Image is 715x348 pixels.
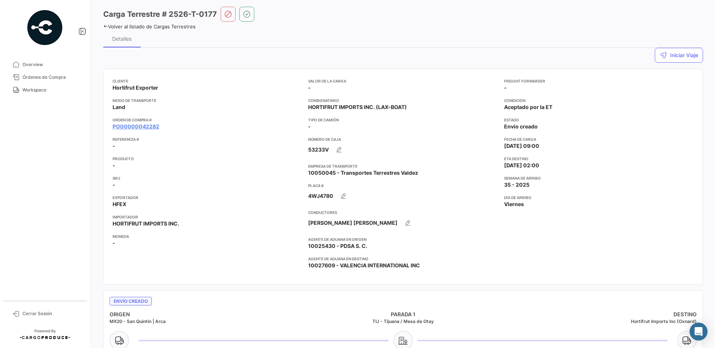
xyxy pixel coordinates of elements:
h5: MX20 - San Quintín | Arca [110,318,305,325]
h3: Carga Terrestre # 2526-T-0177 [103,9,217,19]
span: Workspace [22,87,81,93]
app-card-info-title: Semana de Arribo [504,175,694,181]
h5: TIJ - Tijuana / Mesa de Otay [305,318,501,325]
span: - [308,123,311,130]
h4: ORIGEN [110,311,305,318]
h5: Hortifrut Imports Inc (Oxnard) [501,318,697,325]
app-card-info-title: Referencia # [113,136,302,142]
span: [DATE] 09:00 [504,142,539,150]
span: - [308,84,311,91]
span: 4WJ4780 [308,192,333,200]
span: - [113,181,115,189]
app-card-info-title: Conductores [308,209,498,215]
h4: DESTINO [501,311,697,318]
app-card-info-title: Valor de la Carga [308,78,498,84]
app-card-info-title: Cliente [113,78,302,84]
a: Overview [6,58,84,71]
span: 53233V [308,146,329,153]
app-card-info-title: Agente de Aduana en Destino [308,256,498,262]
span: - [113,239,115,247]
span: [PERSON_NAME] [PERSON_NAME] [308,219,398,227]
span: Viernes [504,201,524,208]
span: Envío creado [110,297,152,305]
app-card-info-title: Moneda [113,233,302,239]
span: HORTIFRUT IMPORTS INC. [113,220,179,227]
span: 35 - 2025 [504,181,530,189]
app-card-info-title: Fecha de carga [504,136,694,142]
span: - [113,142,115,150]
span: - [504,84,507,91]
a: Workspace [6,84,84,96]
app-card-info-title: Empresa de Transporte [308,163,498,169]
app-card-info-title: Condición [504,97,694,103]
app-card-info-title: Número de Caja [308,136,498,142]
app-card-info-title: Consignatario [308,97,498,103]
span: - [113,162,115,169]
span: Cerrar Sesión [22,310,81,317]
button: Iniciar Viaje [655,48,703,63]
app-card-info-title: Producto [113,156,302,162]
app-card-info-title: Placa # [308,183,498,189]
app-card-info-title: Día de Arribo [504,195,694,201]
app-card-info-title: Estado [504,117,694,123]
span: Hortifrut Exporter [113,84,158,91]
app-card-info-title: Importador [113,214,302,220]
div: Detalles [112,35,132,42]
span: Overview [22,61,81,68]
span: Aceptado por la ET [504,103,552,111]
span: HORTIFRUT IMPORTS INC. (LAX-BOAT) [308,103,407,111]
app-card-info-title: Orden de Compra # [113,117,302,123]
app-card-info-title: Modo de Transporte [113,97,302,103]
div: Abrir Intercom Messenger [690,323,708,341]
app-card-info-title: Agente de Aduana en Origen [308,236,498,242]
span: 10050045 - Transportes Terrestres Valdez [308,169,418,177]
h4: PARADA 1 [305,311,501,318]
span: [DATE] 02:00 [504,162,539,169]
span: 10025430 - PDSA S. C. [308,242,367,250]
a: Volver al listado de Cargas Terrestres [103,24,196,29]
span: Órdenes de Compra [22,74,81,81]
span: HFEX [113,201,126,208]
img: powered-by.png [26,9,64,46]
a: PO00000042282 [113,123,159,130]
app-card-info-title: ETA Destino [504,156,694,162]
span: 10027609 - VALENCIA INTERNATIONAL INC [308,262,420,269]
a: Órdenes de Compra [6,71,84,84]
app-card-info-title: Freight Forwarder [504,78,694,84]
span: Envío creado [504,123,538,130]
span: Land [113,103,125,111]
app-card-info-title: SKU [113,175,302,181]
app-card-info-title: Tipo de Camión [308,117,498,123]
app-card-info-title: Exportador [113,195,302,201]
